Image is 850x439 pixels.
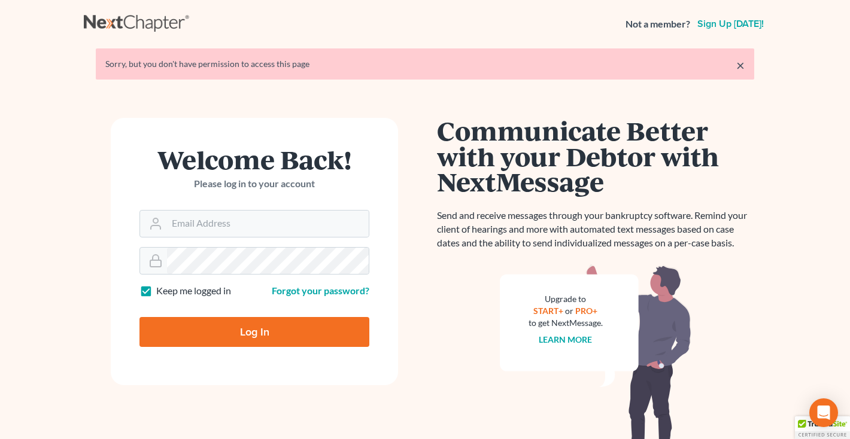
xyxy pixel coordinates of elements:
[529,317,603,329] div: to get NextMessage.
[626,17,690,31] strong: Not a member?
[272,285,369,296] a: Forgot your password?
[566,306,574,316] span: or
[167,211,369,237] input: Email Address
[105,58,745,70] div: Sorry, but you don't have permission to access this page
[576,306,598,316] a: PRO+
[529,293,603,305] div: Upgrade to
[156,284,231,298] label: Keep me logged in
[795,416,850,439] div: TrustedSite Certified
[539,334,593,345] a: Learn more
[736,58,745,72] a: ×
[534,306,564,316] a: START+
[139,317,369,347] input: Log In
[437,118,754,194] h1: Communicate Better with your Debtor with NextMessage
[809,398,838,427] div: Open Intercom Messenger
[695,19,766,29] a: Sign up [DATE]!
[139,177,369,191] p: Please log in to your account
[437,209,754,250] p: Send and receive messages through your bankruptcy software. Remind your client of hearings and mo...
[139,147,369,172] h1: Welcome Back!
